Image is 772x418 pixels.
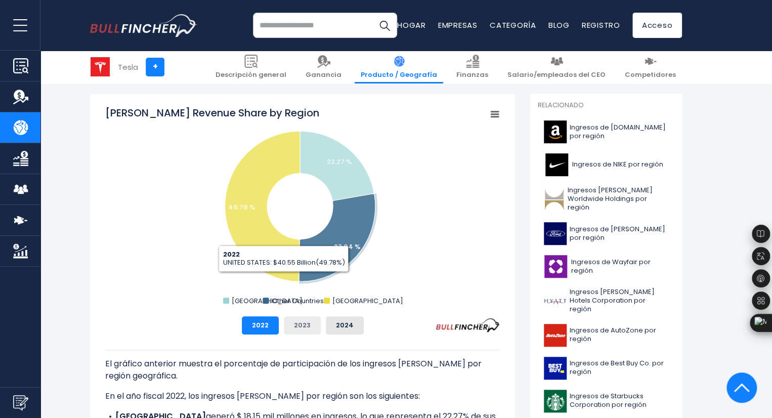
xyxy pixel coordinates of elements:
[228,202,255,212] text: 49.78 %
[334,242,361,252] text: 27.94 %
[507,70,606,79] font: Salario/empleados del CEO
[372,13,397,38] button: Buscar
[582,20,620,30] a: Registro
[625,70,676,79] font: Competidores
[570,391,647,409] font: Ingresos de Starbucks Corporation por región
[538,354,674,382] a: Ingresos de Best Buy Co. por región
[306,70,341,79] font: Ganancia
[438,20,478,30] a: Empresas
[355,51,443,83] a: Producto / Geografía
[294,320,311,330] font: 2023
[538,220,674,247] a: Ingresos de [PERSON_NAME] por región
[90,14,197,37] img: logotipo del camachuelo
[501,51,612,83] a: Salario/empleados del CEO
[271,296,323,306] text: Other Countries
[544,255,568,278] img: Logotipo W
[327,157,352,166] text: 22.27 %
[568,185,653,212] font: Ingresos [PERSON_NAME] Worldwide Holdings por región
[232,296,303,306] text: [GEOGRAPHIC_DATA]
[105,106,500,308] svg: Participación en los ingresos de Tesla por región
[153,61,158,72] font: +
[326,316,364,335] button: 2024
[332,296,403,306] text: [GEOGRAPHIC_DATA]
[572,159,663,169] font: Ingresos de NIKE por región
[632,13,682,38] a: Acceso
[242,316,279,335] button: 2022
[544,289,567,312] img: Logotipo H
[146,58,164,76] a: +
[336,320,354,330] font: 2024
[538,387,674,415] a: Ingresos de Starbucks Corporation por región
[544,222,567,245] img: Logotipo F
[299,51,348,83] a: Ganancia
[642,20,673,30] font: Acceso
[284,316,321,335] button: 2023
[619,51,682,83] a: Competidores
[571,257,650,275] font: Ingresos de Wayfair por región
[538,253,674,280] a: Ingresos de Wayfair por región
[538,151,674,179] a: Ingresos de NIKE por región
[544,357,567,380] img: Logotipo de BBY
[538,118,674,146] a: Ingresos de [DOMAIN_NAME] por región
[570,224,665,242] font: Ingresos de [PERSON_NAME] por región
[490,20,536,30] a: Categoría
[118,62,138,72] font: Tesla
[570,122,666,141] font: Ingresos de [DOMAIN_NAME] por región
[90,14,197,37] a: Ir a la página de inicio
[105,390,420,402] font: En el año fiscal 2022, los ingresos [PERSON_NAME] por región son los siguientes:
[544,188,565,211] img: Logotipo de HLT
[538,100,584,110] font: Relacionado
[209,51,292,83] a: Descripción general
[105,106,319,120] tspan: [PERSON_NAME] Revenue Share by Region
[538,321,674,349] a: Ingresos de AutoZone por región
[456,70,488,79] font: Finanzas
[105,358,482,382] font: El gráfico anterior muestra el porcentaje de participación de los ingresos [PERSON_NAME] por regi...
[548,20,570,30] a: Blog
[450,51,494,83] a: Finanzas
[570,287,655,314] font: Ingresos [PERSON_NAME] Hotels Corporation por región
[538,285,674,316] a: Ingresos [PERSON_NAME] Hotels Corporation por región
[570,358,664,377] font: Ingresos de Best Buy Co. por región
[252,320,269,330] font: 2022
[538,184,674,215] a: Ingresos [PERSON_NAME] Worldwide Holdings por región
[544,120,567,143] img: Logotipo de AMZN
[544,153,569,176] img: Logotipo de NKE
[397,20,426,30] a: Hogar
[544,390,567,412] img: Logotipo de SBUX
[91,57,110,76] img: Logotipo de TSLA
[570,325,656,344] font: Ingresos de AutoZone por región
[216,70,286,79] font: Descripción general
[361,70,437,79] font: Producto / Geografía
[544,324,567,347] img: Logotipo de AZO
